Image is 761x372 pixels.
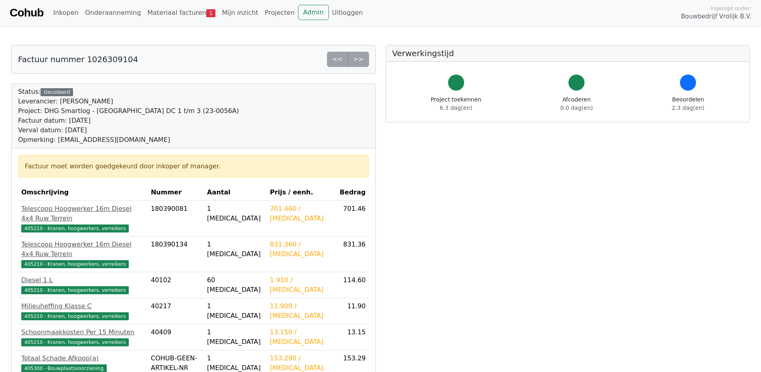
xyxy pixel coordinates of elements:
[336,272,369,298] td: 114.60
[336,201,369,237] td: 701.46
[10,3,43,22] a: Cohub
[267,184,336,201] th: Prijs / eenh.
[50,5,81,21] a: Inkopen
[270,275,333,295] div: 1.910 / [MEDICAL_DATA]
[21,328,144,347] a: Schoonmaakkosten Per 15 Minuten405210 - Kranen, hoogwerkers, verreikers
[21,354,144,363] div: Totaal Schade Afkoop(a)
[298,5,329,20] a: Admin
[21,275,144,295] a: Diesel 1 L405210 - Kranen, hoogwerkers, verreikers
[431,95,481,112] div: Project toekennen
[336,324,369,350] td: 13.15
[18,55,138,64] h5: Factuur nummer 1026309104
[270,204,333,223] div: 701.460 / [MEDICAL_DATA]
[207,240,264,259] div: 1 [MEDICAL_DATA]
[392,49,743,58] h5: Verwerkingstijd
[21,224,129,232] span: 405210 - Kranen, hoogwerkers, verreikers
[336,184,369,201] th: Bedrag
[207,328,264,347] div: 1 [MEDICAL_DATA]
[270,240,333,259] div: 831.360 / [MEDICAL_DATA]
[21,286,129,294] span: 405210 - Kranen, hoogwerkers, verreikers
[21,240,144,259] div: Telescoop Hoogwerker 16m Diesel 4x4 Ruw Terrein
[270,328,333,347] div: 13.150 / [MEDICAL_DATA]
[21,204,144,223] div: Telescoop Hoogwerker 16m Diesel 4x4 Ruw Terrein
[18,87,239,145] div: Status:
[21,260,129,268] span: 405210 - Kranen, hoogwerkers, verreikers
[18,125,239,135] div: Verval datum: [DATE]
[25,162,362,171] div: Factuur moet worden goedgekeurd door inkoper of manager.
[148,201,204,237] td: 180390081
[18,184,148,201] th: Omschrijving
[21,338,129,346] span: 405210 - Kranen, hoogwerkers, verreikers
[560,95,593,112] div: Afcoderen
[148,298,204,324] td: 40217
[148,184,204,201] th: Nummer
[18,106,239,116] div: Project: DHG Smartlog - [GEOGRAPHIC_DATA] DC 1 t/m 3 (23-0056A)
[21,275,144,285] div: Diesel 1 L
[204,184,267,201] th: Aantal
[440,105,472,111] span: 6.3 dag(en)
[21,301,144,321] a: Milieuheffing Klasse C405210 - Kranen, hoogwerkers, verreikers
[21,204,144,233] a: Telescoop Hoogwerker 16m Diesel 4x4 Ruw Terrein405210 - Kranen, hoogwerkers, verreikers
[82,5,144,21] a: Onderaanneming
[270,301,333,321] div: 11.900 / [MEDICAL_DATA]
[148,272,204,298] td: 40102
[710,4,751,12] span: Ingelogd onder:
[329,5,366,21] a: Uitloggen
[262,5,298,21] a: Projecten
[18,135,239,145] div: Opmerking: [EMAIL_ADDRESS][DOMAIN_NAME]
[41,88,73,96] div: Gecodeerd
[207,275,264,295] div: 60 [MEDICAL_DATA]
[672,95,704,112] div: Beoordelen
[21,301,144,311] div: Milieuheffing Klasse C
[206,9,215,17] span: 1
[18,97,239,106] div: Leverancier: [PERSON_NAME]
[681,12,751,21] span: Bouwbedrijf Vrolijk B.V.
[144,5,219,21] a: Materiaal facturen1
[21,312,129,320] span: 405210 - Kranen, hoogwerkers, verreikers
[336,237,369,272] td: 831.36
[18,116,239,125] div: Factuur datum: [DATE]
[21,328,144,337] div: Schoonmaakkosten Per 15 Minuten
[672,105,704,111] span: 2.3 dag(en)
[21,240,144,269] a: Telescoop Hoogwerker 16m Diesel 4x4 Ruw Terrein405210 - Kranen, hoogwerkers, verreikers
[207,204,264,223] div: 1 [MEDICAL_DATA]
[148,324,204,350] td: 40409
[336,298,369,324] td: 11.90
[207,301,264,321] div: 1 [MEDICAL_DATA]
[560,105,593,111] span: 0.0 dag(en)
[219,5,262,21] a: Mijn inzicht
[148,237,204,272] td: 180390134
